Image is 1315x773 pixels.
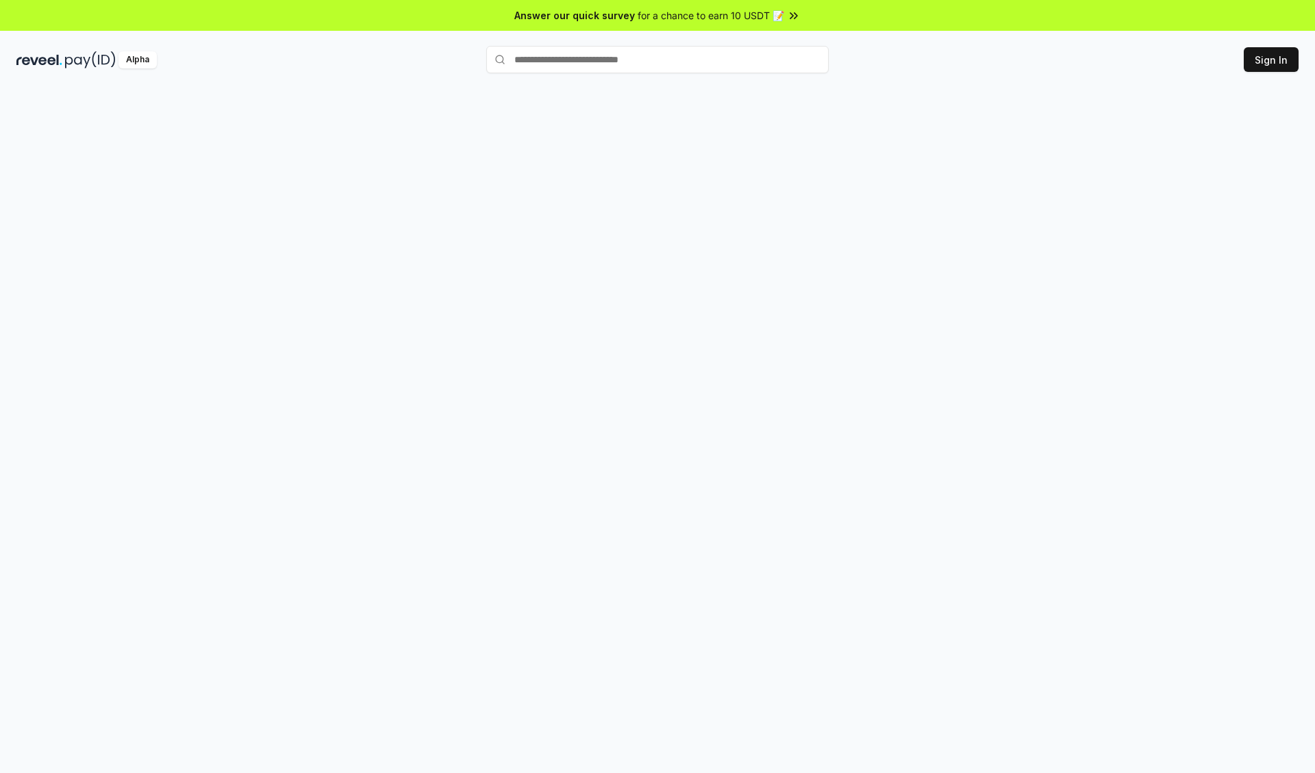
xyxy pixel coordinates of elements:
div: Alpha [118,51,157,68]
button: Sign In [1244,47,1299,72]
span: Answer our quick survey [514,8,635,23]
img: reveel_dark [16,51,62,68]
img: pay_id [65,51,116,68]
span: for a chance to earn 10 USDT 📝 [638,8,784,23]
